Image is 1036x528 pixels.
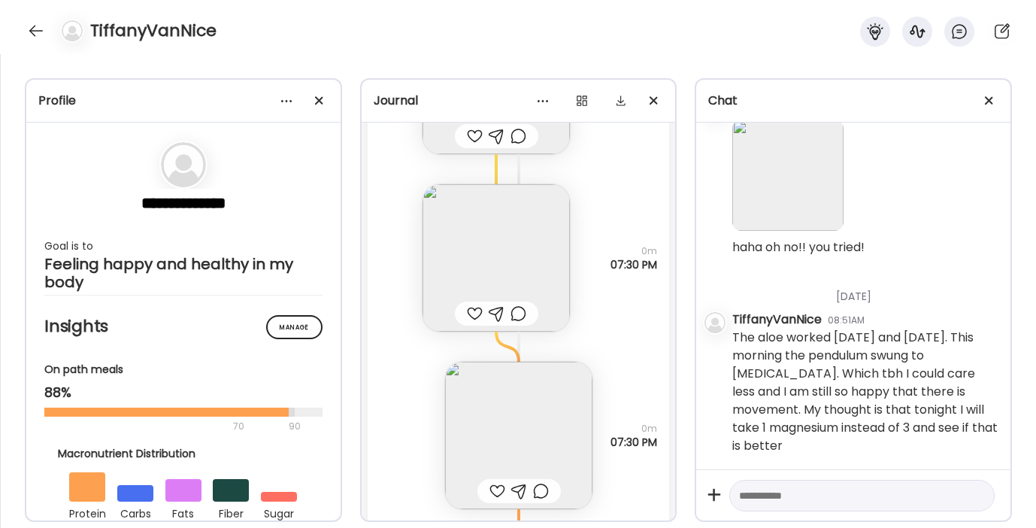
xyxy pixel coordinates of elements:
[708,92,998,110] div: Chat
[732,120,844,231] img: images%2FZgJF31Rd8kYhOjF2sNOrWQwp2zj1%2FbIKc7Dj0tXxGA1cEk5ER%2FonVMk8lX6OZRPn0VHHgV_240
[44,384,323,402] div: 88%
[610,435,657,449] span: 07:30 PM
[44,255,323,291] div: Feeling happy and healthy in my body
[610,244,657,258] span: 0m
[287,417,302,435] div: 90
[610,258,657,272] span: 07:30 PM
[213,502,249,523] div: fiber
[445,362,592,509] img: images%2FZgJF31Rd8kYhOjF2sNOrWQwp2zj1%2FWCiDz867NofbAcbUPXRG%2FfpiyTZiGVLQho0rAUu1n_240
[704,312,726,333] img: bg-avatar-default.svg
[44,417,284,435] div: 70
[161,142,206,187] img: bg-avatar-default.svg
[261,502,297,523] div: sugar
[266,315,323,339] div: Manage
[732,271,998,311] div: [DATE]
[44,237,323,255] div: Goal is to
[62,20,83,41] img: bg-avatar-default.svg
[44,315,323,338] h2: Insights
[38,92,329,110] div: Profile
[90,19,217,43] h4: TiffanyVanNice
[610,422,657,435] span: 0m
[732,238,865,256] div: haha oh no!! you tried!
[69,502,105,523] div: protein
[374,92,664,110] div: Journal
[828,314,865,327] div: 08:51AM
[165,502,201,523] div: fats
[732,329,998,455] div: The aloe worked [DATE] and [DATE]. This morning the pendulum swung to [MEDICAL_DATA]. Which tbh I...
[117,502,153,523] div: carbs
[58,446,309,462] div: Macronutrient Distribution
[44,362,323,378] div: On path meals
[732,311,822,329] div: TiffanyVanNice
[423,184,570,332] img: images%2FZgJF31Rd8kYhOjF2sNOrWQwp2zj1%2Fcc8wAFweFHg41gFJwZgq%2FCFt3DjHCu2lTU70IOwhP_240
